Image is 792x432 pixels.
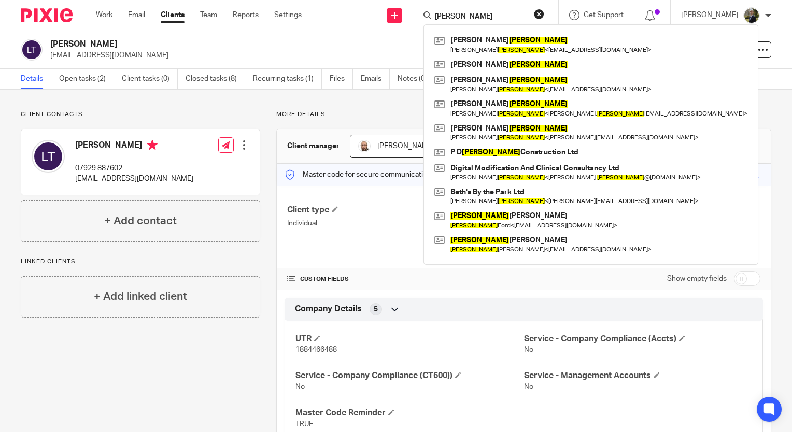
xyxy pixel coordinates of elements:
button: Clear [534,9,544,19]
span: 5 [374,304,378,314]
img: Pixie [21,8,73,22]
i: Primary [147,140,158,150]
h4: Master Code Reminder [295,408,524,419]
img: ACCOUNTING4EVERYTHING-9.jpg [743,7,760,24]
img: Daryl.jpg [358,140,371,152]
a: Files [330,69,353,89]
span: Get Support [584,11,624,19]
a: Work [96,10,112,20]
a: Settings [274,10,302,20]
p: [EMAIL_ADDRESS][DOMAIN_NAME] [75,174,193,184]
img: svg%3E [21,39,43,61]
h4: Service - Company Compliance (CT600)) [295,370,524,381]
span: 1884466488 [295,346,337,353]
p: 07929 887602 [75,163,193,174]
a: Closed tasks (8) [186,69,245,89]
h4: + Add linked client [94,289,187,305]
span: [PERSON_NAME] [377,142,434,150]
h4: Client type [287,205,524,215]
h4: UTR [295,334,524,344]
p: More details [276,110,771,119]
h4: Service - Company Compliance (Accts) [524,334,752,344]
img: svg%3E [32,140,65,173]
p: Master code for secure communications and files [285,169,463,180]
a: Reports [233,10,259,20]
p: [PERSON_NAME] [681,10,738,20]
a: Notes (0) [398,69,435,89]
h4: [PERSON_NAME] [75,140,193,153]
p: Client contacts [21,110,260,119]
span: Company Details [295,304,362,314]
span: TRUE [295,421,313,428]
span: No [524,346,533,353]
h2: [PERSON_NAME] [50,39,514,50]
a: Email [128,10,145,20]
p: Linked clients [21,257,260,266]
a: Team [200,10,217,20]
a: Emails [361,69,390,89]
span: No [295,383,305,391]
a: Details [21,69,51,89]
a: Open tasks (2) [59,69,114,89]
h4: CUSTOM FIELDS [287,275,524,283]
p: Individual [287,218,524,228]
label: Show empty fields [667,273,727,284]
a: Client tasks (0) [122,69,178,89]
a: Clients [161,10,185,20]
h4: Service - Management Accounts [524,370,752,381]
span: No [524,383,533,391]
h3: Client manager [287,141,340,151]
p: [EMAIL_ADDRESS][DOMAIN_NAME] [50,50,630,61]
input: Search [434,12,527,22]
a: Recurring tasks (1) [253,69,322,89]
h4: + Add contact [104,213,177,229]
